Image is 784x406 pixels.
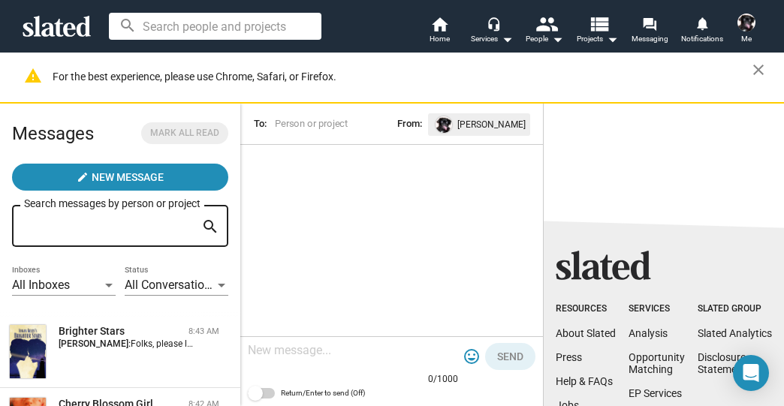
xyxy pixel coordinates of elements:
[53,67,752,87] div: For the best experience, please use Chrome, Safari, or Firefox.
[556,351,582,363] a: Press
[201,215,219,239] mat-icon: search
[497,343,523,370] span: Send
[188,326,219,336] time: 8:43 AM
[629,351,685,375] a: OpportunityMatching
[741,30,752,48] span: Me
[556,303,616,315] div: Resources
[623,15,676,48] a: Messaging
[698,303,772,315] div: Slated Group
[548,30,566,48] mat-icon: arrow_drop_down
[466,15,518,48] button: Services
[733,355,769,391] div: Open Intercom Messenger
[629,327,668,339] a: Analysis
[463,347,481,365] mat-icon: tag_faces
[487,17,500,30] mat-icon: headset_mic
[150,125,219,141] span: Mark all read
[430,30,450,48] span: Home
[526,30,563,48] div: People
[518,15,571,48] button: People
[59,338,131,349] strong: [PERSON_NAME]:
[676,15,728,48] a: Notifications
[749,61,767,79] mat-icon: close
[588,13,610,35] mat-icon: view_list
[629,303,685,315] div: Services
[413,15,466,48] a: Home
[556,375,613,387] a: Help & FAQs
[642,17,656,31] mat-icon: forum
[436,116,452,133] img: undefined
[737,14,755,32] img: Sharon Bruneau
[430,15,448,33] mat-icon: home
[698,327,772,339] a: Slated Analytics
[12,116,94,152] h2: Messages
[457,116,526,133] span: [PERSON_NAME]
[577,30,618,48] span: Projects
[109,13,321,40] input: Search people and projects
[498,30,516,48] mat-icon: arrow_drop_down
[629,387,682,399] a: EP Services
[12,278,70,292] span: All Inboxes
[141,122,228,144] button: Mark all read
[59,324,182,338] div: Brighter Stars
[571,15,623,48] button: Projects
[428,374,458,386] mat-hint: 0/1000
[535,13,557,35] mat-icon: people
[24,67,42,85] mat-icon: warning
[77,171,89,183] mat-icon: create
[698,351,752,375] a: DisclosureStatements
[471,30,513,48] div: Services
[603,30,621,48] mat-icon: arrow_drop_down
[728,11,764,50] button: Sharon BruneauMe
[695,16,709,30] mat-icon: notifications
[397,116,422,132] span: From:
[281,384,365,402] span: Return/Enter to send (Off)
[632,30,668,48] span: Messaging
[10,325,46,378] img: Brighter Stars
[12,164,228,191] button: New Message
[92,164,164,191] span: New Message
[681,30,723,48] span: Notifications
[273,116,372,131] input: Person or project
[125,278,217,292] span: All Conversations
[485,343,535,370] button: Send
[254,118,267,129] span: To:
[556,327,616,339] a: About Slated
